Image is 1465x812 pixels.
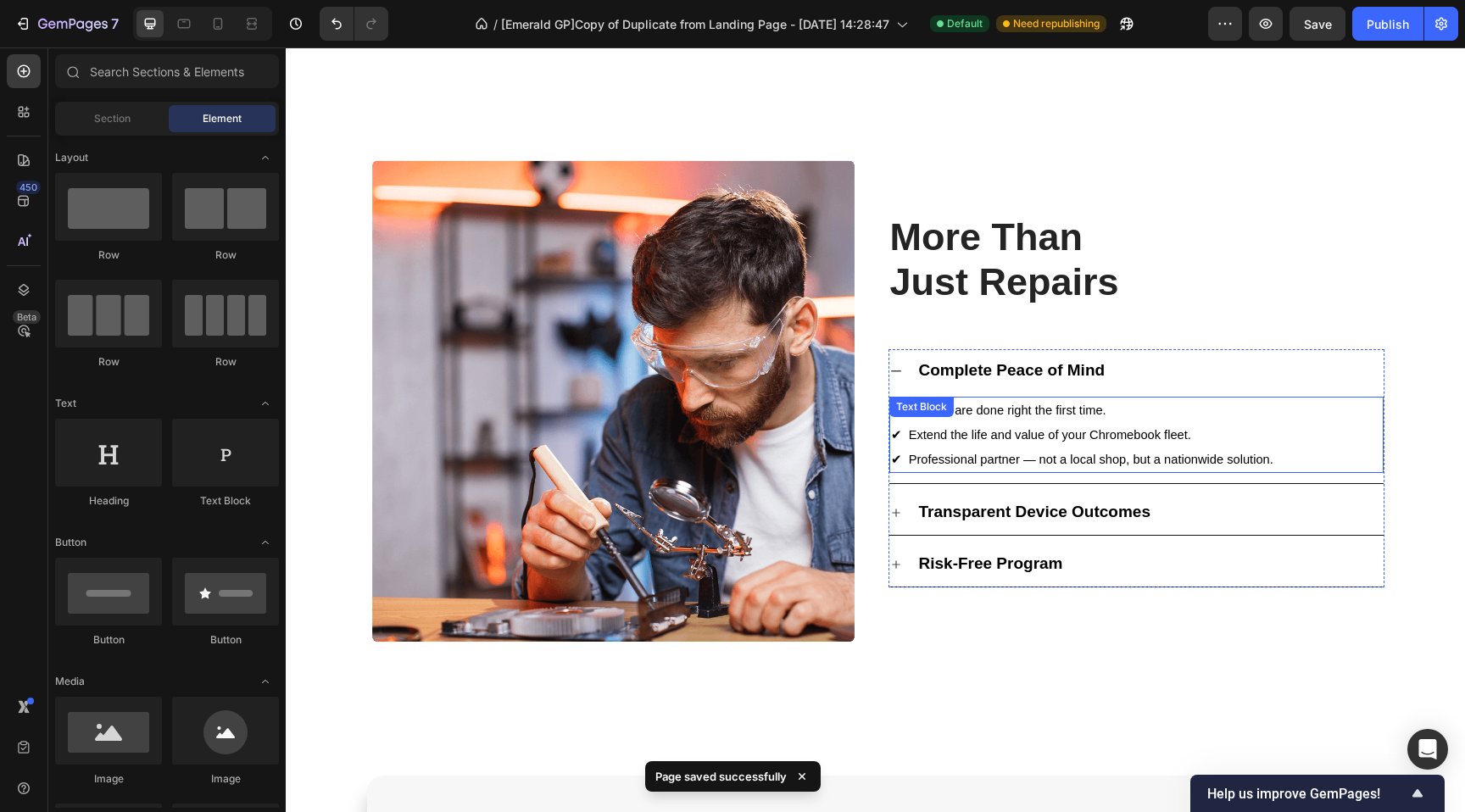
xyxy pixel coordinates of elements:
div: Beta [13,310,41,324]
span: ✔ Professional partner — not a local shop, but a nationwide solution. [605,405,988,419]
div: Row [172,354,279,370]
span: More Than [604,168,798,211]
button: Publish [1352,7,1423,41]
span: Media [55,674,85,689]
span: Toggle open [252,668,279,695]
span: [Emerald GP]Copy of Duplicate from Landing Page - [DATE] 14:28:47 [501,15,889,33]
div: Row [172,247,279,263]
div: Row [55,354,162,370]
input: Search Sections & Elements [55,54,279,88]
div: 450 [16,181,41,194]
div: Text Block [172,493,279,509]
div: Open Intercom Messenger [1407,729,1448,770]
div: Image [55,771,162,787]
span: Button [55,535,86,550]
span: Just Repairs [604,213,833,256]
span: Save [1304,17,1332,31]
iframe: Design area [286,47,1465,812]
span: ✔ Extend the life and value of your Chromebook fleet. [605,381,905,394]
button: 7 [7,7,126,41]
strong: Transparent Device Outcomes [633,455,866,473]
p: Page saved successfully [655,768,787,785]
span: Need republishing [1013,16,1100,31]
strong: Risk-Free Program [633,507,777,525]
button: Save [1290,7,1345,41]
div: Button [55,632,162,648]
div: Image [172,771,279,787]
div: Text Block [607,352,665,367]
p: 7 [111,14,119,34]
div: Heading [55,493,162,509]
span: Section [94,111,131,126]
span: Help us improve GemPages! [1207,786,1407,802]
div: Button [172,632,279,648]
div: Row [55,247,162,263]
span: Element [203,111,242,126]
span: Layout [55,150,88,165]
span: / [493,15,498,33]
span: Text [55,396,76,411]
button: Show survey - Help us improve GemPages! [1207,783,1428,804]
strong: Complete Peace of Mind [633,314,820,331]
span: Toggle open [252,529,279,556]
div: Publish [1367,15,1409,33]
span: Toggle open [252,390,279,417]
span: Default [947,16,983,31]
span: ✔ Repairs are done right the first time. [605,356,821,370]
span: Toggle open [252,144,279,171]
div: Undo/Redo [320,7,388,41]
